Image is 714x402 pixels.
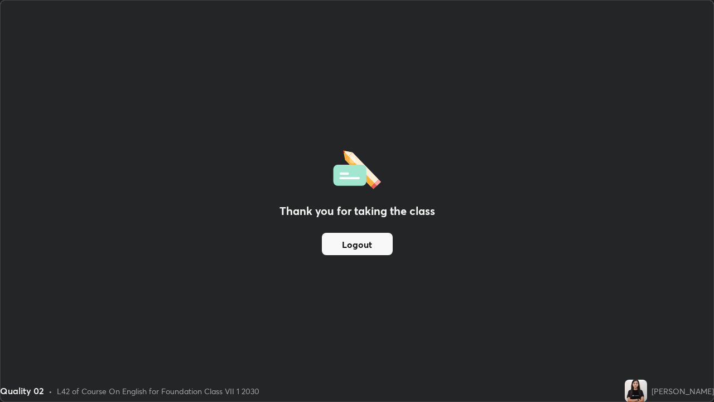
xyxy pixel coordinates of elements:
h2: Thank you for taking the class [279,203,435,219]
div: L42 of Course On English for Foundation Class VII 1 2030 [57,385,259,397]
img: offlineFeedback.1438e8b3.svg [333,147,381,189]
img: e6b5cdc77f1246098bb26dacd87241fc.jpg [625,380,647,402]
div: [PERSON_NAME] [652,385,714,397]
div: • [49,385,52,397]
button: Logout [322,233,393,255]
